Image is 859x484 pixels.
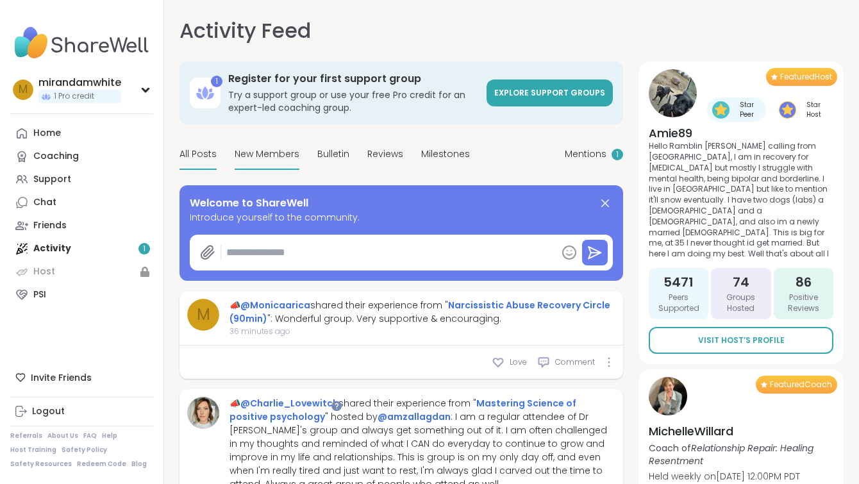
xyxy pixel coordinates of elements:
[190,211,613,224] span: Introduce yourself to the community.
[780,72,832,82] span: Featured Host
[33,219,67,232] div: Friends
[10,168,153,191] a: Support
[33,265,55,278] div: Host
[649,327,833,354] a: Visit Host’s Profile
[235,147,299,161] span: New Members
[228,72,479,86] h3: Register for your first support group
[10,366,153,389] div: Invite Friends
[102,431,117,440] a: Help
[378,410,451,423] a: @amzallagdan
[10,21,153,65] img: ShareWell Nav Logo
[712,101,730,119] img: Star Peer
[663,273,694,291] span: 5471
[649,141,833,260] p: Hello Ramblin [PERSON_NAME] calling from [GEOGRAPHIC_DATA], I am in recovery for [MEDICAL_DATA] b...
[317,147,349,161] span: Bulletin
[229,299,610,325] a: Narcissistic Abuse Recovery Circle (90min)
[649,125,833,141] h4: Amie89
[10,145,153,168] a: Coaching
[211,76,222,87] div: 1
[654,292,703,314] span: Peers Supported
[733,273,749,291] span: 74
[54,91,94,102] span: 1 Pro credit
[421,147,470,161] span: Milestones
[62,446,107,455] a: Safety Policy
[10,460,72,469] a: Safety Resources
[494,87,605,98] span: Explore support groups
[649,69,697,117] img: Amie89
[331,401,342,411] iframe: Spotlight
[698,335,785,346] span: Visit Host’s Profile
[487,79,613,106] a: Explore support groups
[240,299,310,312] a: @Monicaarica
[565,147,606,161] span: Mentions
[228,88,479,114] h3: Try a support group or use your free Pro credit for an expert-led coaching group.
[10,260,153,283] a: Host
[10,400,153,423] a: Logout
[796,273,812,291] span: 86
[77,460,126,469] a: Redeem Code
[131,460,147,469] a: Blog
[716,292,765,314] span: Groups Hosted
[19,81,28,98] span: m
[32,405,65,418] div: Logout
[179,15,311,46] h1: Activity Feed
[555,356,595,368] span: Comment
[33,288,46,301] div: PSI
[616,149,619,160] span: 1
[179,147,217,161] span: All Posts
[187,397,219,429] img: Charlie_Lovewitch
[649,377,687,415] img: MichelleWillard
[649,442,813,467] i: Relationship Repair: Healing Resentment
[10,431,42,440] a: Referrals
[649,470,833,483] p: Held weekly on [DATE] 12:00PM PDT
[229,326,615,337] span: 36 minutes ago
[649,423,833,439] h4: MichelleWillard
[240,397,338,410] a: @Charlie_Lovewitch
[33,127,61,140] div: Home
[367,147,403,161] span: Reviews
[83,431,97,440] a: FAQ
[10,446,56,455] a: Host Training
[197,303,210,326] span: M
[10,283,153,306] a: PSI
[10,214,153,237] a: Friends
[33,173,71,186] div: Support
[10,122,153,145] a: Home
[510,356,527,368] span: Love
[33,196,56,209] div: Chat
[779,101,796,119] img: Star Host
[649,442,833,467] p: Coach of
[47,431,78,440] a: About Us
[10,191,153,214] a: Chat
[229,397,576,423] a: Mastering Science of positive psychology
[779,292,828,314] span: Positive Reviews
[229,299,615,326] div: 📣 shared their experience from " ": Wonderful group. Very supportive & encouraging.
[799,100,828,119] span: Star Host
[732,100,761,119] span: Star Peer
[33,150,79,163] div: Coaching
[190,196,308,211] span: Welcome to ShareWell
[770,380,832,390] span: Featured Coach
[187,299,219,331] a: M
[38,76,121,90] div: mirandamwhite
